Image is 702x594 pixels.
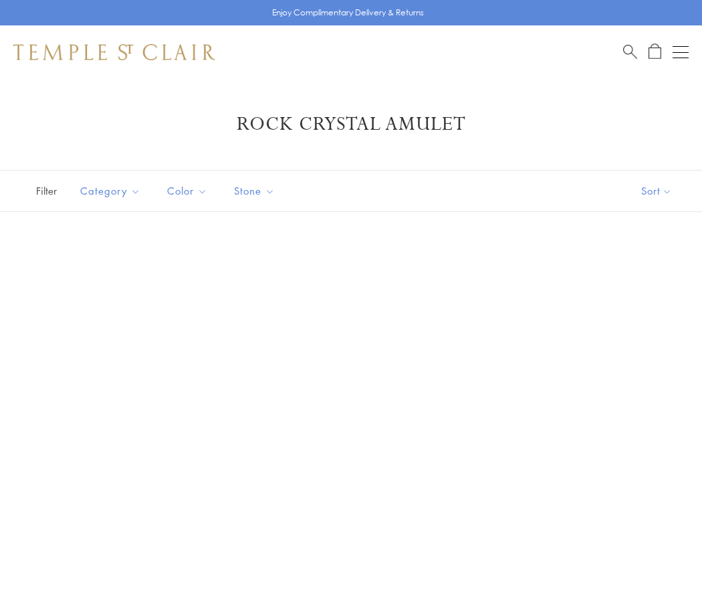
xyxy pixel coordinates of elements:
[623,43,637,60] a: Search
[33,112,669,136] h1: Rock Crystal Amulet
[74,183,150,199] span: Category
[272,6,424,19] p: Enjoy Complimentary Delivery & Returns
[673,44,689,60] button: Open navigation
[611,171,702,211] button: Show sort by
[224,176,285,206] button: Stone
[649,43,661,60] a: Open Shopping Bag
[227,183,285,199] span: Stone
[70,176,150,206] button: Category
[160,183,217,199] span: Color
[13,44,215,60] img: Temple St. Clair
[157,176,217,206] button: Color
